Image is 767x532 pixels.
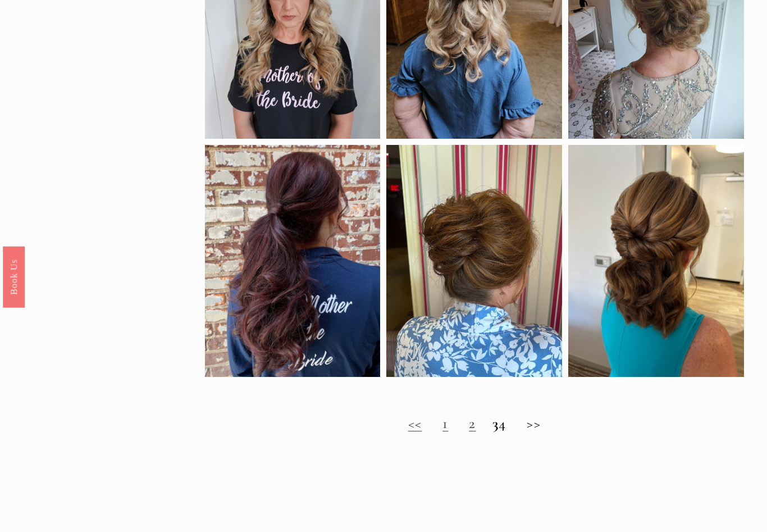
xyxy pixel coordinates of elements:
[469,415,476,433] a: 2
[442,415,448,433] a: 1
[492,415,499,433] strong: 3
[3,246,25,307] a: Book Us
[408,415,422,433] a: <<
[205,415,744,433] h2: 4 >>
